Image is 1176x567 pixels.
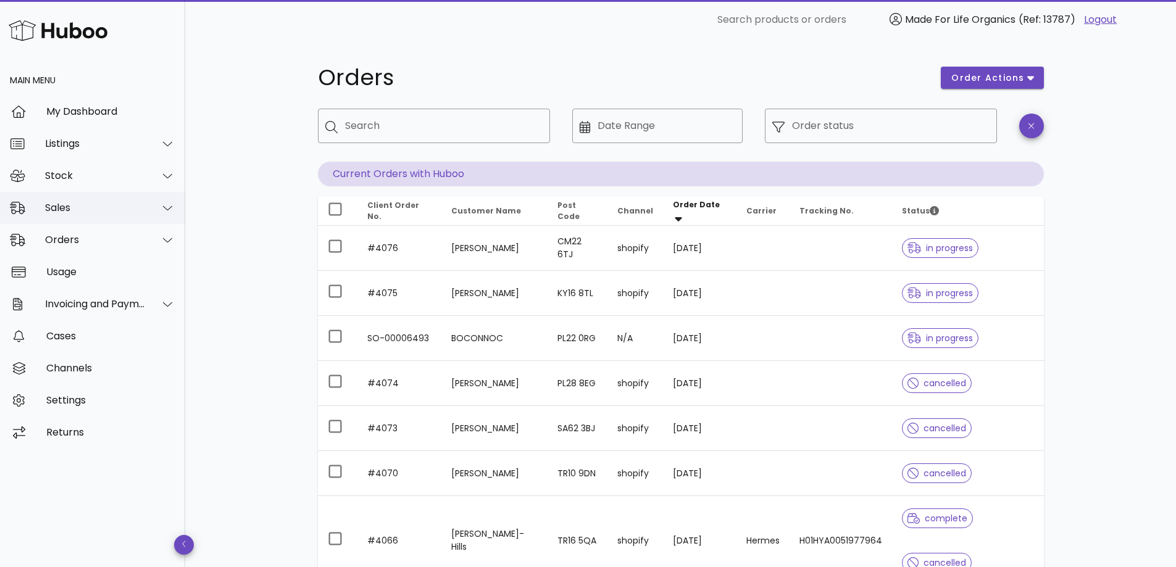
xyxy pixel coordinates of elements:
[451,205,521,216] span: Customer Name
[907,289,973,297] span: in progress
[907,424,966,432] span: cancelled
[607,271,663,316] td: shopify
[746,205,777,216] span: Carrier
[357,451,442,496] td: #4070
[663,316,737,361] td: [DATE]
[892,196,1043,226] th: Status
[902,205,939,216] span: Status
[318,67,927,89] h1: Orders
[441,196,548,226] th: Customer Name
[907,469,966,478] span: cancelled
[907,334,973,342] span: in progress
[357,271,442,316] td: #4075
[663,271,737,316] td: [DATE]
[46,266,175,278] div: Usage
[557,200,580,221] span: Post Code
[357,406,442,451] td: #4073
[357,361,442,406] td: #4074
[548,196,607,226] th: Post Code
[441,271,548,316] td: [PERSON_NAME]
[548,451,607,496] td: TR10 9DN
[357,226,442,271] td: #4076
[548,271,607,316] td: KY16 8TL
[1084,12,1117,27] a: Logout
[441,361,548,406] td: [PERSON_NAME]
[607,406,663,451] td: shopify
[441,316,548,361] td: BOCONNOC
[663,226,737,271] td: [DATE]
[607,196,663,226] th: Channel
[9,17,107,44] img: Huboo Logo
[46,362,175,374] div: Channels
[941,67,1043,89] button: order actions
[663,406,737,451] td: [DATE]
[607,226,663,271] td: shopify
[367,200,419,221] span: Client Order No.
[663,451,737,496] td: [DATE]
[663,196,737,226] th: Order Date: Sorted descending. Activate to remove sorting.
[907,244,973,252] span: in progress
[790,196,892,226] th: Tracking No.
[617,205,653,216] span: Channel
[673,199,720,210] span: Order Date
[548,361,607,406] td: PL28 8EG
[45,202,146,213] div: Sales
[951,72,1025,85] span: order actions
[1019,12,1075,27] span: (Ref: 13787)
[607,451,663,496] td: shopify
[45,138,146,149] div: Listings
[607,316,663,361] td: N/A
[46,394,175,406] div: Settings
[799,205,854,216] span: Tracking No.
[357,196,442,226] th: Client Order No.
[548,316,607,361] td: PL22 0RG
[548,226,607,271] td: CM22 6TJ
[548,406,607,451] td: SA62 3BJ
[45,234,146,246] div: Orders
[736,196,790,226] th: Carrier
[663,361,737,406] td: [DATE]
[907,379,966,387] span: cancelled
[46,330,175,342] div: Cases
[907,514,967,523] span: complete
[907,558,966,567] span: cancelled
[441,406,548,451] td: [PERSON_NAME]
[441,451,548,496] td: [PERSON_NAME]
[441,226,548,271] td: [PERSON_NAME]
[45,298,146,310] div: Invoicing and Payments
[46,426,175,438] div: Returns
[46,106,175,117] div: My Dashboard
[45,170,146,181] div: Stock
[318,162,1044,186] p: Current Orders with Huboo
[607,361,663,406] td: shopify
[905,12,1015,27] span: Made For Life Organics
[357,316,442,361] td: SO-00006493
